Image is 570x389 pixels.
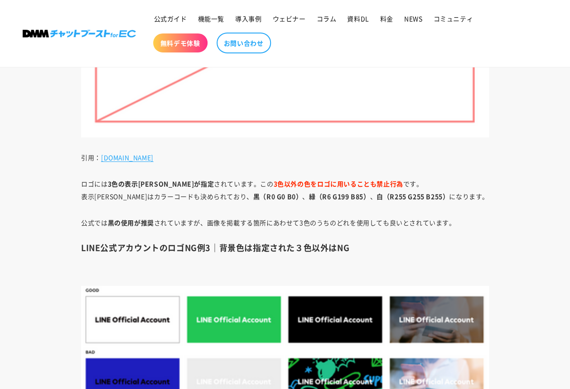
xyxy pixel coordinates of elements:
[309,192,370,201] strong: 緑（R6 G199 B85）
[160,39,200,47] span: 無料デモ体験
[23,30,136,38] img: 株式会社DMM Boost
[81,216,489,229] p: 公式では されていますが、画像を掲載する箇所にあわせて3色のうちのどれを使用しても良いとされています。
[311,9,342,28] a: コラム
[235,14,261,23] span: 導入事例
[81,242,489,253] h3: LINE公式アカウントのロゴNG例3｜背景色は指定された３色以外はNG
[81,177,489,203] p: ロゴには されています。この です。 表示[PERSON_NAME]はカラーコードも決められており、 、 、 になります。
[149,9,193,28] a: 公式ガイド
[198,14,224,23] span: 機能一覧
[107,218,154,227] strong: 黒の使用が推奨
[224,39,264,47] span: お問い合わせ
[153,33,208,52] a: 無料デモ体験
[404,14,422,23] span: NEWS
[81,151,489,164] p: 引用：
[101,153,154,162] a: [DOMAIN_NAME]
[377,192,449,201] strong: 白（R255 G255 B255）
[154,14,187,23] span: 公式ガイド
[433,14,473,23] span: コミュニティ
[272,14,305,23] span: ウェビナー
[273,179,403,188] strong: 3色以外の色をロゴに用いることも禁止行為
[375,9,399,28] a: 料金
[342,9,374,28] a: 資料DL
[107,179,214,188] strong: 3色の表示[PERSON_NAME]が指定
[193,9,230,28] a: 機能一覧
[230,9,267,28] a: 導入事例
[380,14,393,23] span: 料金
[399,9,428,28] a: NEWS
[253,192,303,201] strong: 黒（R0 G0 B0）
[316,14,336,23] span: コラム
[347,14,369,23] span: 資料DL
[428,9,478,28] a: コミュニティ
[267,9,311,28] a: ウェビナー
[217,33,271,53] a: お問い合わせ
